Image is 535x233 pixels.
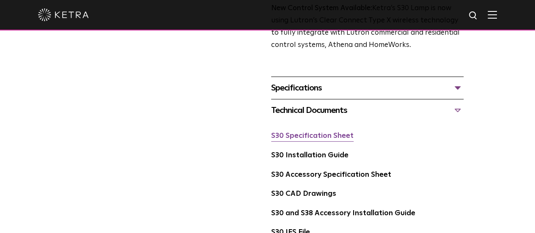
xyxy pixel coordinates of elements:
a: S30 CAD Drawings [271,190,336,197]
a: S30 Accessory Specification Sheet [271,171,391,178]
div: Technical Documents [271,104,464,117]
a: S30 Installation Guide [271,152,348,159]
img: search icon [468,11,479,21]
a: S30 Specification Sheet [271,132,354,140]
a: S30 and S38 Accessory Installation Guide [271,210,415,217]
img: ketra-logo-2019-white [38,8,89,21]
img: Hamburger%20Nav.svg [488,11,497,19]
div: Specifications [271,81,464,95]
